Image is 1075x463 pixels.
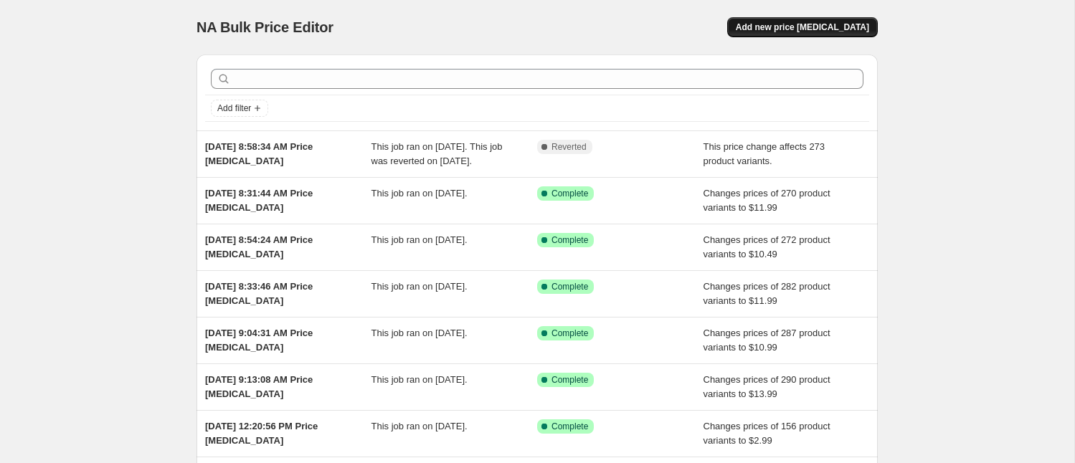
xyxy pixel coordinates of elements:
span: This job ran on [DATE]. [371,281,468,292]
span: This job ran on [DATE]. This job was reverted on [DATE]. [371,141,503,166]
span: This job ran on [DATE]. [371,188,468,199]
span: Complete [551,421,588,432]
span: Complete [551,374,588,386]
span: Complete [551,328,588,339]
span: Changes prices of 287 product variants to $10.99 [704,328,830,353]
span: Changes prices of 282 product variants to $11.99 [704,281,830,306]
span: Changes prices of 272 product variants to $10.49 [704,234,830,259]
span: [DATE] 8:54:24 AM Price [MEDICAL_DATA] [205,234,313,259]
span: Changes prices of 290 product variants to $13.99 [704,374,830,399]
span: This job ran on [DATE]. [371,421,468,431]
span: Complete [551,188,588,199]
span: This price change affects 273 product variants. [704,141,825,166]
button: Add new price [MEDICAL_DATA] [727,17,878,37]
button: Add filter [211,100,268,117]
span: Complete [551,281,588,292]
span: Changes prices of 156 product variants to $2.99 [704,421,830,446]
span: [DATE] 8:58:34 AM Price [MEDICAL_DATA] [205,141,313,166]
span: [DATE] 12:20:56 PM Price [MEDICAL_DATA] [205,421,318,446]
span: [DATE] 8:33:46 AM Price [MEDICAL_DATA] [205,281,313,306]
span: This job ran on [DATE]. [371,234,468,245]
span: Add new price [MEDICAL_DATA] [736,22,869,33]
span: Reverted [551,141,587,153]
span: This job ran on [DATE]. [371,328,468,338]
span: This job ran on [DATE]. [371,374,468,385]
span: Changes prices of 270 product variants to $11.99 [704,188,830,213]
span: [DATE] 8:31:44 AM Price [MEDICAL_DATA] [205,188,313,213]
span: [DATE] 9:04:31 AM Price [MEDICAL_DATA] [205,328,313,353]
span: Complete [551,234,588,246]
span: [DATE] 9:13:08 AM Price [MEDICAL_DATA] [205,374,313,399]
span: NA Bulk Price Editor [196,19,333,35]
span: Add filter [217,102,251,114]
